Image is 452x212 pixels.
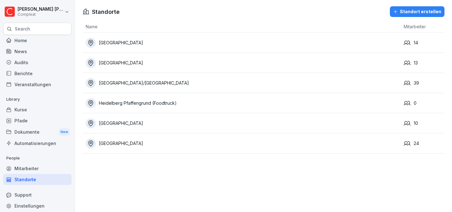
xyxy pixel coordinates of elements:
a: [GEOGRAPHIC_DATA]/[GEOGRAPHIC_DATA] [86,78,401,88]
a: Kurse [3,104,72,115]
p: Library [3,94,72,104]
div: New [59,128,70,136]
div: 13 [404,59,444,66]
div: 0 [404,100,444,107]
th: Name [83,21,401,33]
a: News [3,46,72,57]
div: 10 [404,120,444,127]
h1: Standorte [92,8,120,16]
p: Search [15,26,30,32]
a: Automatisierungen [3,138,72,149]
a: [GEOGRAPHIC_DATA] [86,118,401,128]
a: Home [3,35,72,46]
a: Pfade [3,115,72,126]
p: [PERSON_NAME] [PERSON_NAME] [18,7,63,12]
a: Mitarbeiter [3,163,72,174]
div: Dokumente [3,126,72,138]
div: 39 [404,80,444,86]
a: Berichte [3,68,72,79]
button: Standort erstellen [390,6,444,17]
a: Heidelberg Pfaffengrund (Foodtruck) [86,98,401,108]
p: Compleat [18,12,63,17]
a: Standorte [3,174,72,185]
a: [GEOGRAPHIC_DATA] [86,138,401,148]
div: 14 [404,39,444,46]
a: [GEOGRAPHIC_DATA] [86,58,401,68]
a: Einstellungen [3,200,72,211]
a: Veranstaltungen [3,79,72,90]
div: Support [3,189,72,200]
div: Standort erstellen [393,8,441,15]
a: [GEOGRAPHIC_DATA] [86,38,401,48]
a: Audits [3,57,72,68]
p: People [3,153,72,163]
a: DokumenteNew [3,126,72,138]
div: 24 [404,140,444,147]
th: Mitarbeiter [401,21,444,33]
